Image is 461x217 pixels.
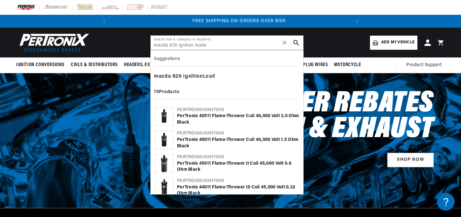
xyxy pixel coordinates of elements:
[406,62,442,69] span: Product Support
[154,74,171,79] b: mazda
[286,57,331,73] summary: Spark Plug Wires
[177,184,299,197] div: PerTronix 44011 Flame-Thrower III Coil 45,000 Volt 0.32 ohm Black
[6,71,122,77] div: JBA Performance Exhaust
[406,57,445,73] summary: Product Support
[6,161,122,170] a: Payment, Pricing, and Promotions FAQ
[6,81,122,91] a: FAQs
[177,130,299,137] div: Pertronix
[16,57,68,73] summary: Ignition Conversions
[172,74,182,79] b: 626
[370,36,417,50] a: Add my vehicle
[183,74,203,79] b: Ignition
[155,131,173,149] img: PerTronix 40011 Flame-Thrower Coil 40,000 Volt 1.5 ohm Black
[177,137,299,149] div: PerTronix 40011 Flame-Thrower Coil 40,000 Volt 1.5 ohm Black
[154,90,180,94] b: 76 Products
[68,57,121,73] summary: Coils & Distributors
[119,18,359,25] div: Announcement
[6,55,122,65] a: FAQ
[203,108,224,112] b: Ignition
[16,31,90,54] img: Pertronix
[124,62,199,68] span: Headers, Exhausts & Components
[155,155,173,173] img: PerTronix 45011 Flame-Thrower II Coil 45,000 Volt 0.6 ohm Black
[6,134,122,144] a: Orders FAQ
[203,155,224,160] b: Ignition
[119,18,359,25] div: 2 of 2
[177,113,299,126] div: PerTronix 40511 Flame-Thrower Coil 40,000 Volt 3.0 ohm Black
[6,108,122,117] a: Shipping FAQs
[71,62,118,68] span: Coils & Distributors
[381,39,415,46] span: Add my vehicle
[6,45,122,51] div: Ignition Products
[151,36,303,50] input: Search Part #, Category or Keyword
[387,153,434,167] a: Shop Now
[203,178,224,183] b: Ignition
[177,107,299,113] div: Pertronix
[192,19,286,23] span: FREE SHIPPING ON ORDERS OVER $109
[6,124,122,130] div: Orders
[6,151,122,157] div: Payment, Pricing, and Promotions
[289,36,303,50] button: search button
[154,54,300,66] div: Suggestions
[331,57,364,73] summary: Motorcycle
[289,62,328,68] span: Spark Plug Wires
[159,178,169,196] img: PerTronix 44011 Flame-Thrower III Coil 45,000 Volt 0.32 ohm Black
[177,161,299,173] div: PerTronix 45011 Flame-Thrower II Coil 45,000 Volt 0.6 ohm Black
[88,185,123,191] a: POWERED BY ENCHANT
[351,15,364,28] button: Translation missing: en.sections.announcements.next_announcement
[121,57,202,73] summary: Headers, Exhausts & Components
[334,62,361,68] span: Motorcycle
[6,172,122,183] button: Contact Us
[16,62,64,68] span: Ignition Conversions
[98,15,111,28] button: Translation missing: en.sections.announcements.previous_announcement
[155,107,173,125] img: PerTronix 40511 Flame-Thrower Coil 40,000 Volt 3.0 ohm Black
[177,154,299,161] div: Pertronix
[203,131,224,136] b: Ignition
[177,178,299,184] div: Pertronix
[6,98,122,104] div: Shipping
[154,71,300,82] div: Lead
